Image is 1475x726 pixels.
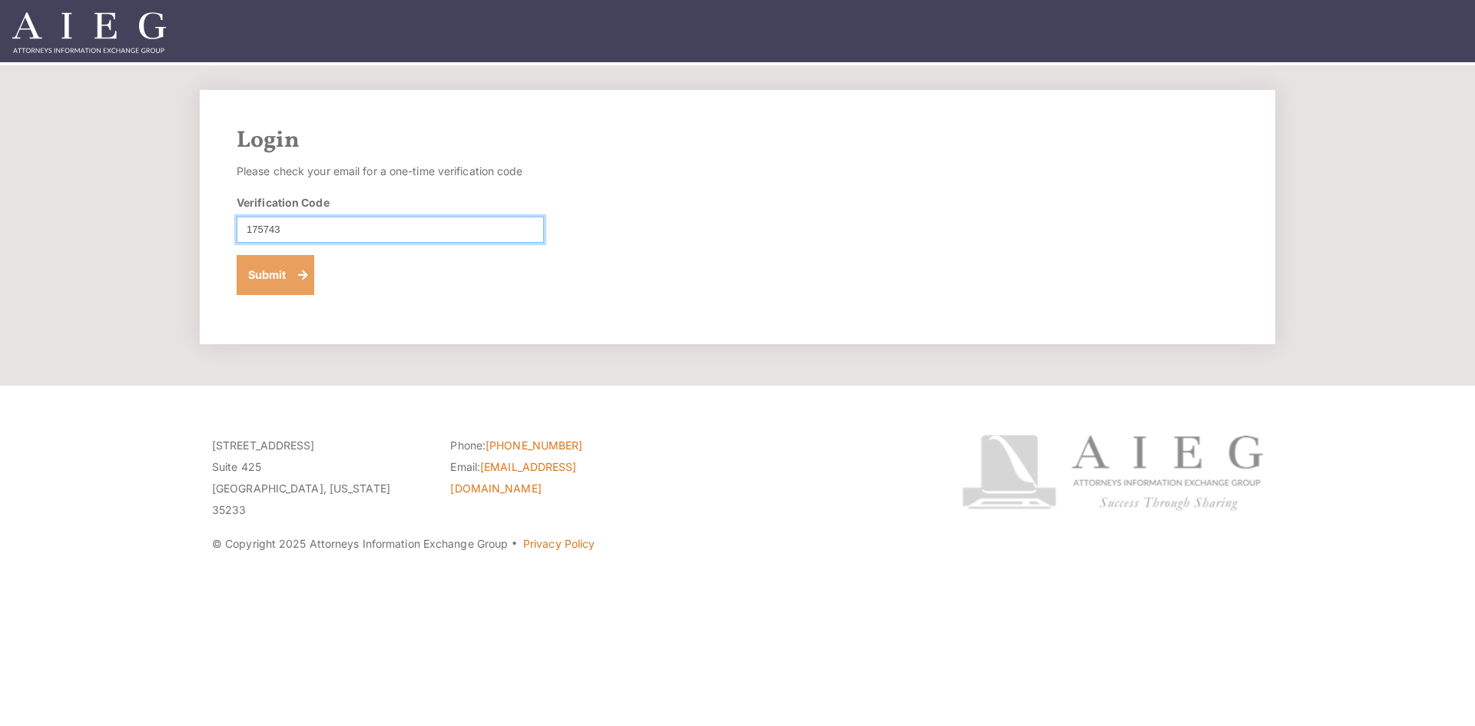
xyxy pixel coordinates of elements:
label: Verification Code [237,194,330,211]
p: Please check your email for a one-time verification code [237,161,544,182]
img: Attorneys Information Exchange Group logo [962,435,1263,511]
a: [PHONE_NUMBER] [486,439,582,452]
li: Phone: [450,435,665,456]
h2: Login [237,127,1238,154]
span: · [511,543,518,551]
a: Privacy Policy [523,537,595,550]
p: © Copyright 2025 Attorneys Information Exchange Group [212,533,904,555]
p: [STREET_ADDRESS] Suite 425 [GEOGRAPHIC_DATA], [US_STATE] 35233 [212,435,427,521]
img: Attorneys Information Exchange Group [12,12,166,53]
a: [EMAIL_ADDRESS][DOMAIN_NAME] [450,460,576,495]
button: Submit [237,255,314,295]
li: Email: [450,456,665,499]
